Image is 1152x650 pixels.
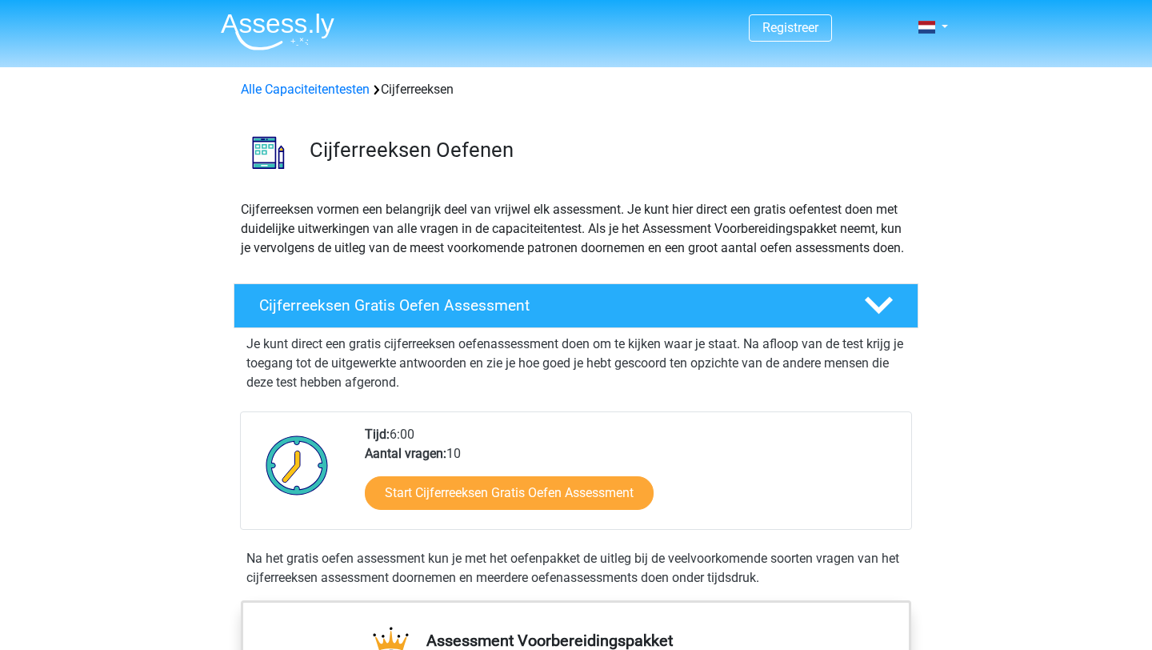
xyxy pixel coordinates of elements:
b: Aantal vragen: [365,446,446,461]
h4: Cijferreeksen Gratis Oefen Assessment [259,296,838,315]
b: Tijd: [365,427,390,442]
img: Klok [257,425,338,505]
p: Je kunt direct een gratis cijferreeksen oefenassessment doen om te kijken waar je staat. Na afloo... [246,335,906,392]
div: Na het gratis oefen assessment kun je met het oefenpakket de uitleg bij de veelvoorkomende soorte... [240,549,912,588]
h3: Cijferreeksen Oefenen [310,138,906,162]
div: Cijferreeksen [234,80,918,99]
a: Registreer [762,20,818,35]
img: cijferreeksen [234,118,302,187]
p: Cijferreeksen vormen een belangrijk deel van vrijwel elk assessment. Je kunt hier direct een grat... [241,200,911,258]
a: Alle Capaciteitentesten [241,82,370,97]
div: 6:00 10 [353,425,910,529]
a: Start Cijferreeksen Gratis Oefen Assessment [365,476,654,510]
a: Cijferreeksen Gratis Oefen Assessment [227,283,925,328]
img: Assessly [221,13,334,50]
